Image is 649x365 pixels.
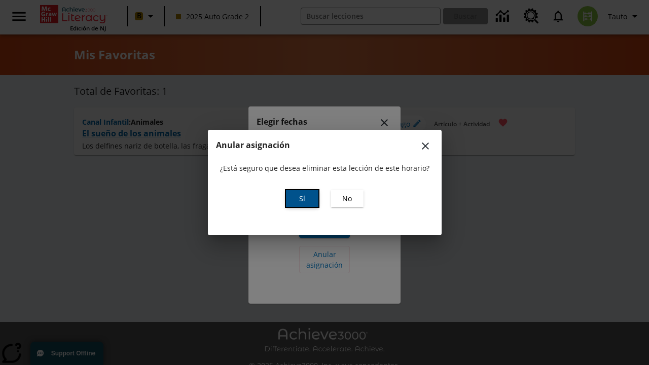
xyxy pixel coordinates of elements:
[216,138,434,152] h2: Anular asignación
[299,193,305,204] span: Sí
[413,134,438,158] button: Cerrar
[331,190,364,207] button: No
[220,163,429,173] p: ¿Está seguro que desea eliminar esta lección de este horario?
[286,190,318,207] button: Sí
[342,193,352,204] span: No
